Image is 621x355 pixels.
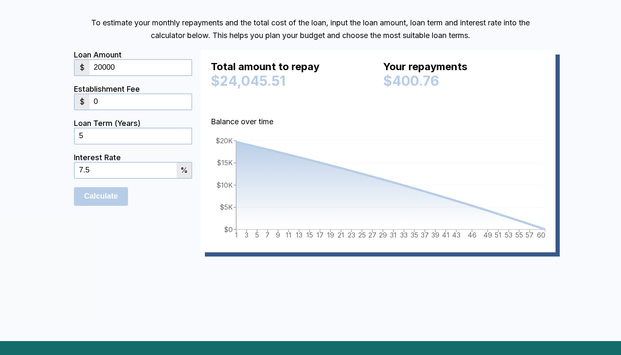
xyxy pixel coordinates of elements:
tspan: 31 [390,231,397,239]
div: Interest Rate [74,153,192,162]
tspan: $0 [224,225,233,233]
tspan: 49 [483,231,492,239]
div: Establishment Fee [74,85,192,93]
tspan: 39 [431,231,439,239]
tspan: 35 [411,231,418,239]
div: Loan Amount [74,50,192,59]
input: Calculate [74,187,128,206]
tspan: 57 [526,231,534,239]
tspan: 9 [276,231,280,239]
tspan: 29 [379,231,387,239]
tspan: 11 [286,231,291,239]
tspan: 5 [255,231,259,239]
tspan: 23 [348,231,355,239]
div: $ [75,60,90,75]
tspan: 43 [452,231,460,239]
tspan: 37 [421,231,429,239]
div: Loan Term (Years) [74,119,192,128]
tspan: 7 [265,231,270,239]
div: % [177,163,191,178]
div: $24,045.51 [211,73,373,89]
tspan: $10K [216,180,233,189]
tspan: 41 [442,231,449,239]
div: $ [75,94,90,109]
div: $400.76 [383,73,545,89]
tspan: $20K [215,136,233,145]
div: Total amount to repay [211,60,373,76]
tspan: 25 [358,231,366,239]
tspan: 60 [537,231,545,239]
tspan: 19 [327,231,334,239]
tspan: 1 [235,231,238,239]
div: Your repayments [383,60,545,76]
input: 0 [75,163,177,178]
input: 0 [90,60,191,75]
tspan: 53 [505,231,512,239]
tspan: 27 [368,231,376,239]
tspan: 55 [515,231,523,239]
tspan: 3 [245,231,248,239]
input: 0 [90,94,191,109]
tspan: 46 [468,231,477,239]
input: 0 [75,128,191,144]
tspan: 33 [400,231,408,239]
tspan: 13 [296,231,302,239]
tspan: 21 [338,231,344,239]
tspan: 51 [495,231,501,239]
tspan: 17 [316,231,324,239]
tspan: 15 [306,231,313,239]
p: Balance over time [211,115,545,128]
tspan: $5K [220,203,233,211]
tspan: $15K [217,158,233,167]
p: To estimate your monthly repayments and the total cost of the loan, input the loan amount, loan t... [74,16,547,42]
